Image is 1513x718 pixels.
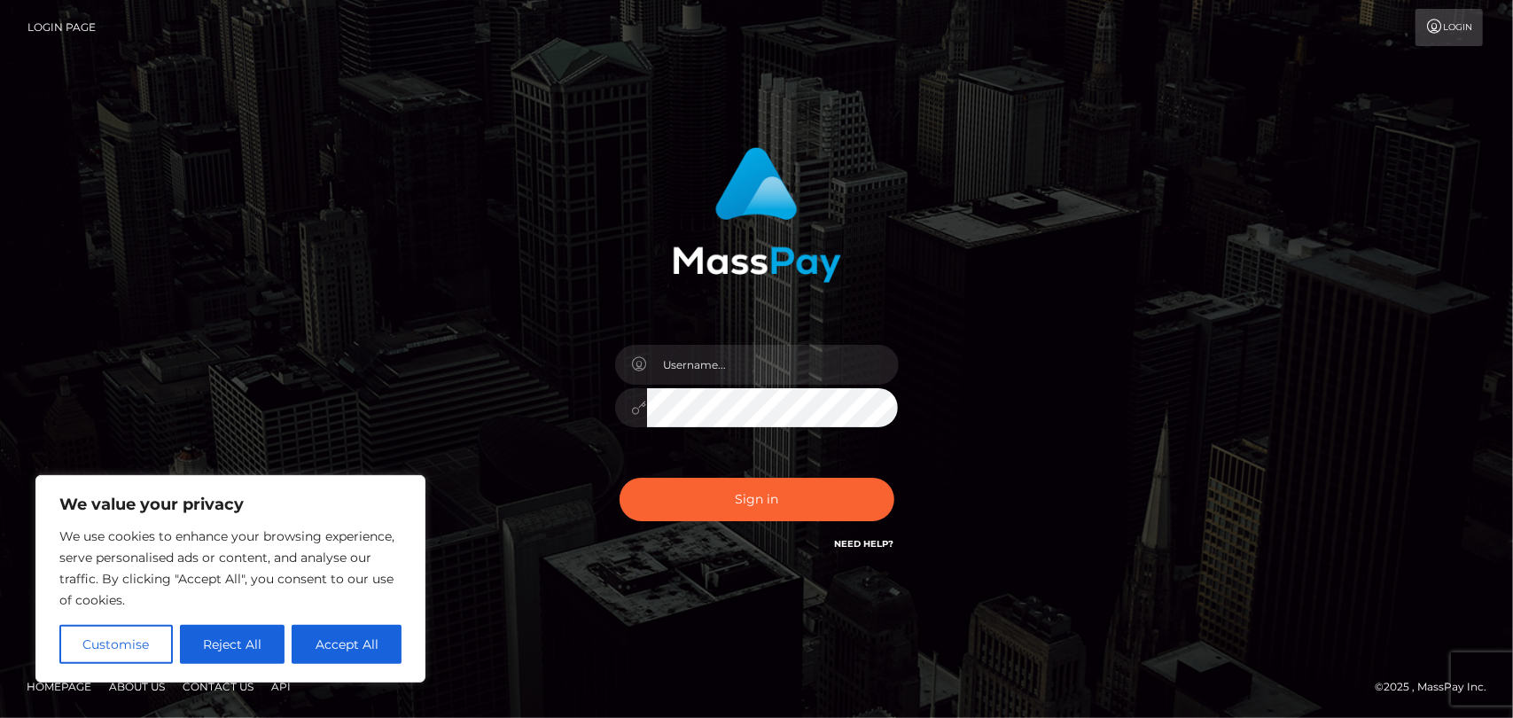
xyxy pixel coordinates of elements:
[175,673,261,700] a: Contact Us
[264,673,298,700] a: API
[292,625,402,664] button: Accept All
[59,494,402,515] p: We value your privacy
[27,9,96,46] a: Login Page
[180,625,285,664] button: Reject All
[673,147,841,283] img: MassPay Login
[59,625,173,664] button: Customise
[620,478,894,521] button: Sign in
[1375,677,1500,697] div: © 2025 , MassPay Inc.
[647,345,899,385] input: Username...
[102,673,172,700] a: About Us
[1416,9,1483,46] a: Login
[19,673,98,700] a: Homepage
[59,526,402,611] p: We use cookies to enhance your browsing experience, serve personalised ads or content, and analys...
[835,538,894,550] a: Need Help?
[35,475,425,683] div: We value your privacy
